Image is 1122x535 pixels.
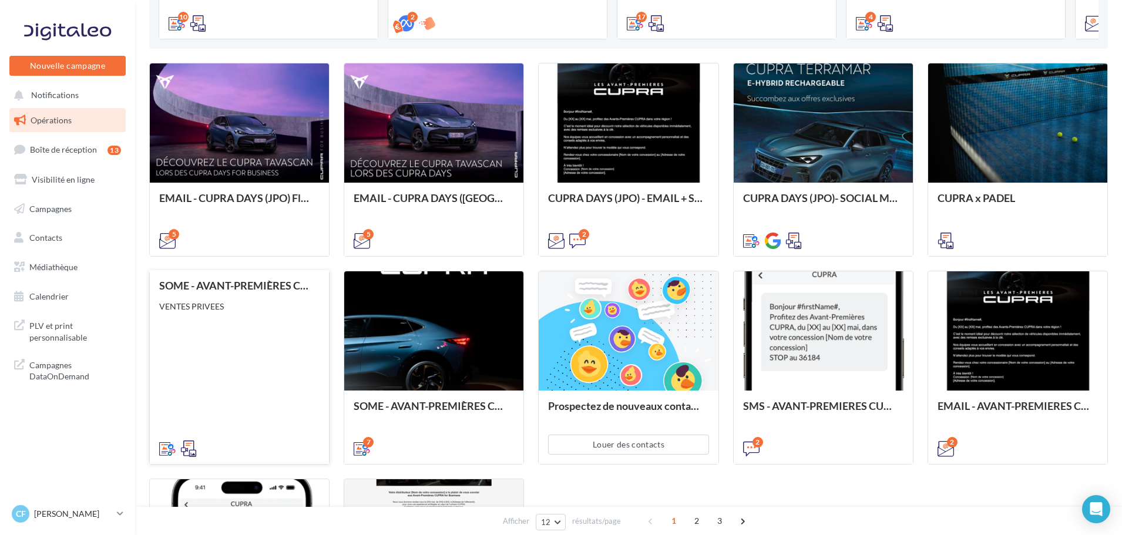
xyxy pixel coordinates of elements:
p: [PERSON_NAME] [34,508,112,520]
div: Prospectez de nouveaux contacts [548,400,708,423]
span: Notifications [31,90,79,100]
a: Campagnes DataOnDemand [7,352,128,387]
div: SOME - AVANT-PREMIÈRES CUPRA PART (VENTES PRIVEES) [354,400,514,423]
a: Campagnes [7,197,128,221]
div: 4 [865,12,876,22]
a: Opérations [7,108,128,133]
div: CUPRA x PADEL [938,192,1098,216]
a: Contacts [7,226,128,250]
span: Calendrier [29,291,69,301]
button: 12 [536,514,566,530]
div: 2 [407,12,418,22]
div: SMS - AVANT-PREMIERES CUPRA PART (VENTES PRIVEES) [743,400,903,423]
div: 13 [108,146,121,155]
div: 17 [636,12,647,22]
span: 1 [664,512,683,530]
button: Nouvelle campagne [9,56,126,76]
div: EMAIL - CUPRA DAYS (JPO) Fleet Générique [159,192,320,216]
span: 3 [710,512,729,530]
div: 2 [579,229,589,240]
a: Médiathèque [7,255,128,280]
span: CF [16,508,26,520]
span: Campagnes [29,203,72,213]
div: SOME - AVANT-PREMIÈRES CUPRA FOR BUSINESS (VENTES PRIVEES) [159,280,320,291]
span: résultats/page [572,516,621,527]
span: Campagnes DataOnDemand [29,357,121,382]
span: Opérations [31,115,72,125]
a: Visibilité en ligne [7,167,128,192]
div: 5 [363,229,374,240]
div: EMAIL - CUPRA DAYS ([GEOGRAPHIC_DATA]) Private Générique [354,192,514,216]
span: Visibilité en ligne [32,174,95,184]
span: Médiathèque [29,262,78,272]
div: EMAIL - AVANT-PREMIERES CUPRA PART (VENTES PRIVEES) [938,400,1098,423]
a: Boîte de réception13 [7,137,128,162]
div: Open Intercom Messenger [1082,495,1110,523]
div: 2 [753,437,763,447]
a: PLV et print personnalisable [7,313,128,348]
div: CUPRA DAYS (JPO) - EMAIL + SMS [548,192,708,216]
span: Boîte de réception [30,144,97,154]
div: 10 [178,12,189,22]
div: 2 [947,437,958,447]
span: PLV et print personnalisable [29,318,121,343]
div: VENTES PRIVEES [159,301,320,312]
button: Louer des contacts [548,435,708,455]
span: Afficher [503,516,529,527]
span: 2 [687,512,706,530]
a: Calendrier [7,284,128,309]
span: 12 [541,517,551,527]
span: Contacts [29,233,62,243]
div: 5 [169,229,179,240]
a: CF [PERSON_NAME] [9,503,126,525]
div: 7 [363,437,374,447]
div: CUPRA DAYS (JPO)- SOCIAL MEDIA [743,192,903,216]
